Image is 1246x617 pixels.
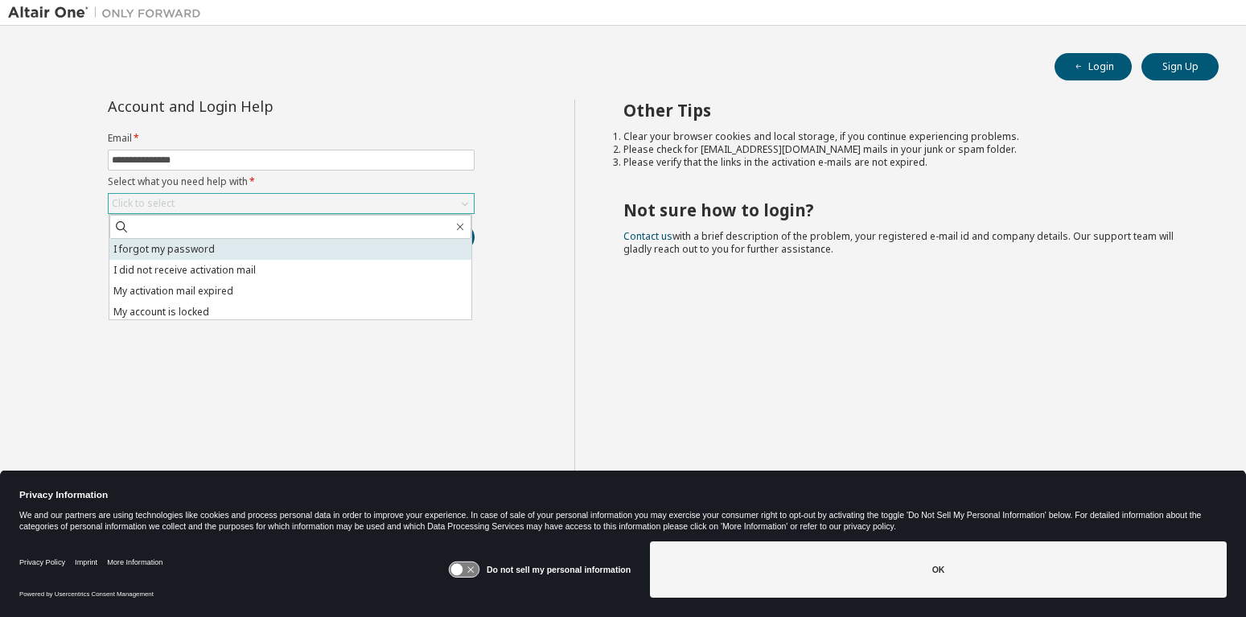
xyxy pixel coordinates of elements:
[623,143,1190,156] li: Please check for [EMAIL_ADDRESS][DOMAIN_NAME] mails in your junk or spam folder.
[108,132,475,145] label: Email
[8,5,209,21] img: Altair One
[623,229,672,243] a: Contact us
[623,156,1190,169] li: Please verify that the links in the activation e-mails are not expired.
[109,194,474,213] div: Click to select
[109,239,471,260] li: I forgot my password
[108,175,475,188] label: Select what you need help with
[623,130,1190,143] li: Clear your browser cookies and local storage, if you continue experiencing problems.
[1055,53,1132,80] button: Login
[1141,53,1219,80] button: Sign Up
[108,100,401,113] div: Account and Login Help
[623,229,1174,256] span: with a brief description of the problem, your registered e-mail id and company details. Our suppo...
[623,199,1190,220] h2: Not sure how to login?
[623,100,1190,121] h2: Other Tips
[112,197,175,210] div: Click to select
